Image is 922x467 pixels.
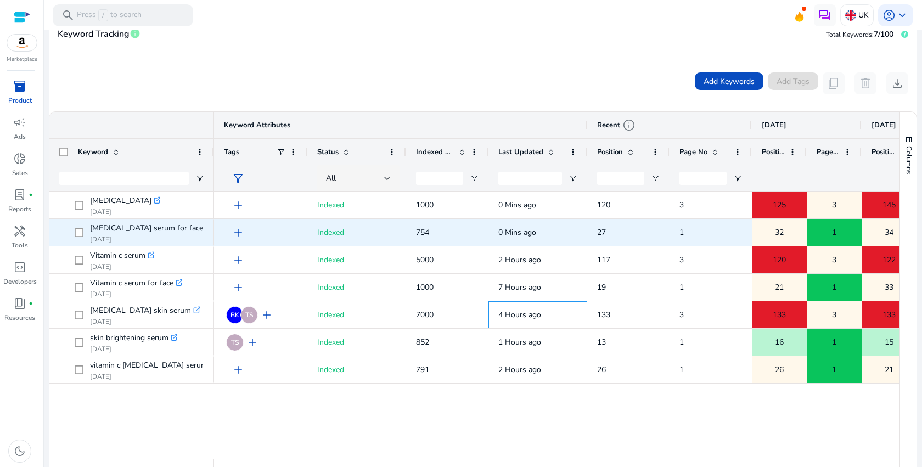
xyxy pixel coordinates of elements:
span: 791 [416,364,429,375]
span: 3 [679,255,684,265]
span: Add Keywords [704,76,755,87]
p: Reports [8,204,31,214]
p: Developers [3,277,37,286]
span: download [891,77,904,90]
span: 133 [773,303,786,326]
span: 16 [775,331,784,353]
span: 1 [832,221,836,244]
span: Position [872,147,895,157]
button: Open Filter Menu [733,174,742,183]
span: add [232,363,245,376]
span: add [232,199,245,212]
span: 4 Hours ago [498,310,541,320]
span: 26 [775,358,784,381]
span: handyman [13,224,26,238]
span: 1000 [416,200,434,210]
span: [MEDICAL_DATA] [90,193,151,209]
span: Indexed Products [416,147,454,157]
span: 852 [416,337,429,347]
span: book_4 [13,297,26,310]
span: keyboard_arrow_down [896,9,909,22]
p: [DATE] [90,207,160,216]
span: 27 [597,227,606,238]
span: Page No [679,147,707,157]
span: inventory_2 [13,80,26,93]
span: Tags [224,147,239,157]
span: [MEDICAL_DATA] skin serum [90,303,191,318]
span: dark_mode [13,445,26,458]
span: 122 [882,249,896,271]
span: 7/100 [874,29,893,40]
p: Resources [4,313,35,323]
input: Last Updated Filter Input [498,172,562,185]
span: Indexed [317,255,344,265]
button: Open Filter Menu [195,174,204,183]
span: fiber_manual_record [29,193,33,197]
p: [DATE] [90,262,154,271]
span: 21 [775,276,784,299]
span: 2 Hours ago [498,364,541,375]
span: BK [231,312,239,318]
p: Tools [12,240,28,250]
span: 1 [832,358,836,381]
span: [DATE] [762,120,786,130]
span: info [130,28,140,39]
span: TS [245,312,253,318]
span: Keyword Attributes [224,120,290,130]
span: Vitamin c serum [90,248,145,263]
span: add [232,226,245,239]
span: search [61,9,75,22]
p: Sales [12,168,28,178]
span: Page No [817,147,840,157]
span: 3 [832,249,836,271]
span: Indexed [317,364,344,375]
span: 3 [679,310,684,320]
input: Position Filter Input [597,172,644,185]
p: Ads [14,132,26,142]
span: 1 [679,364,684,375]
p: [DATE] [90,372,203,381]
span: 34 [885,221,893,244]
span: 13 [597,337,606,347]
span: 0 Mins ago [498,227,536,238]
span: 120 [597,200,610,210]
span: All [326,173,336,183]
p: UK [858,5,869,25]
span: 1 [679,337,684,347]
span: 7000 [416,310,434,320]
span: fiber_manual_record [29,301,33,306]
span: [MEDICAL_DATA] serum for face [90,221,203,236]
p: [DATE] [90,317,200,326]
span: Columns [904,146,914,174]
span: account_circle [882,9,896,22]
span: Keyword Tracking [58,25,130,44]
span: 1 [679,227,684,238]
button: Open Filter Menu [470,174,479,183]
p: [DATE] [90,235,203,244]
span: skin brightening serum [90,330,168,346]
span: vitamin c [MEDICAL_DATA] serum [90,358,207,373]
span: 32 [775,221,784,244]
img: uk.svg [845,10,856,21]
span: 120 [773,249,786,271]
span: / [98,9,108,21]
span: campaign [13,116,26,129]
span: 125 [773,194,786,216]
span: 1 Hours ago [498,337,541,347]
span: 26 [597,364,606,375]
img: amazon.svg [7,35,37,51]
span: Position [597,147,623,157]
span: code_blocks [13,261,26,274]
span: 145 [882,194,896,216]
p: [DATE] [90,290,182,299]
span: Indexed [317,310,344,320]
span: Keyword [78,147,108,157]
input: Indexed Products Filter Input [416,172,463,185]
span: Position [762,147,785,157]
span: Last Updated [498,147,543,157]
div: Recent [597,119,636,132]
span: 1000 [416,282,434,292]
span: Indexed [317,282,344,292]
span: 1 [832,276,836,299]
span: Total Keywords: [826,30,874,39]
